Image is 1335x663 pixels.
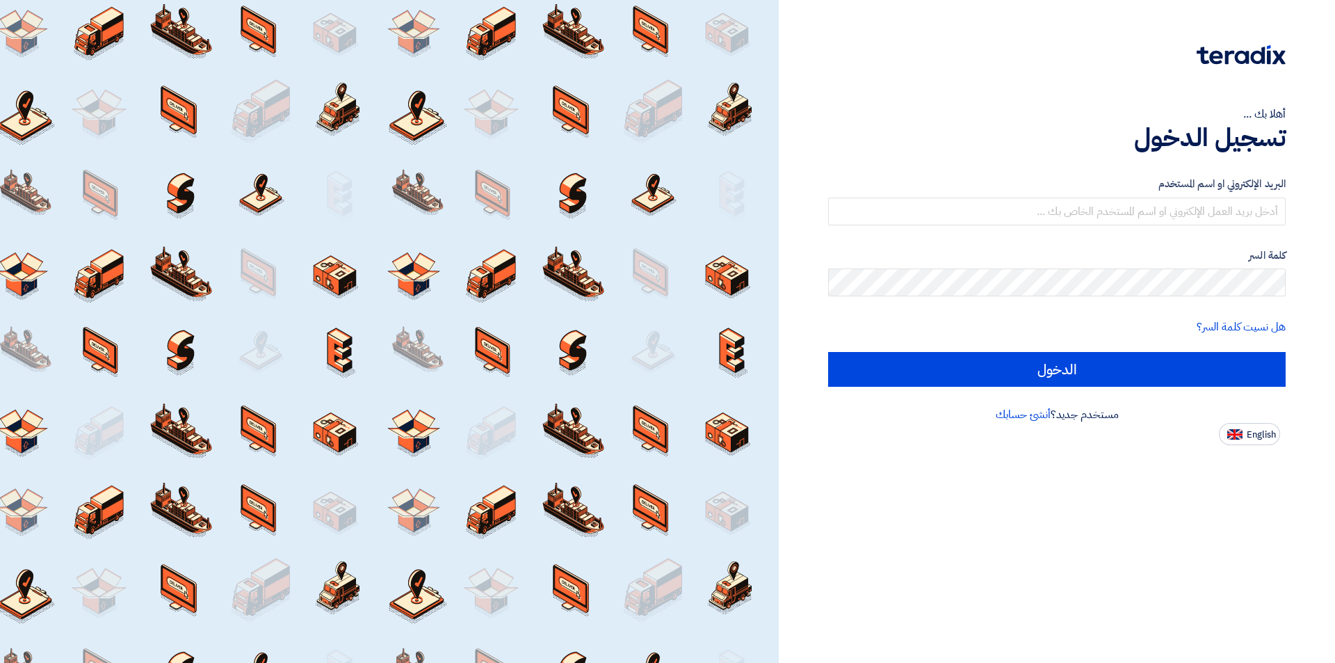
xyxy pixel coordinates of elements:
a: هل نسيت كلمة السر؟ [1197,319,1286,335]
a: أنشئ حسابك [996,406,1051,423]
img: en-US.png [1227,429,1243,440]
img: Teradix logo [1197,45,1286,65]
label: كلمة السر [828,248,1286,264]
h1: تسجيل الدخول [828,122,1286,153]
label: البريد الإلكتروني او اسم المستخدم [828,176,1286,192]
div: أهلا بك ... [828,106,1286,122]
input: أدخل بريد العمل الإلكتروني او اسم المستخدم الخاص بك ... [828,198,1286,225]
input: الدخول [828,352,1286,387]
div: مستخدم جديد؟ [828,406,1286,423]
span: English [1247,430,1276,440]
button: English [1219,423,1280,445]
